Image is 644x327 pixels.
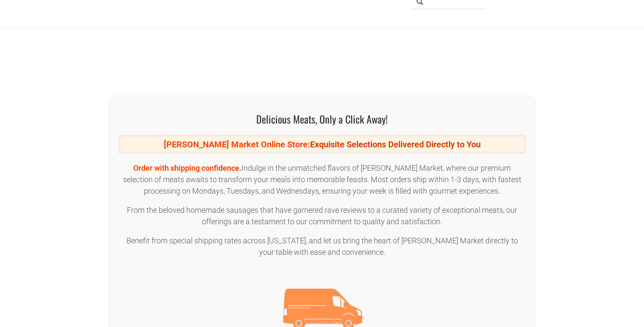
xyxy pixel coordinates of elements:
[310,139,481,149] strong: Exquisite Selections Delivered Directly to You
[118,135,526,154] div: [PERSON_NAME] Market Online Store:
[118,111,526,127] h1: Delicious Meats, Only a Click Away!
[133,163,241,172] span: Order with shipping confidence.
[118,204,526,227] p: From the beloved homemade sausages that have garnered rave reviews to a curated variety of except...
[118,162,526,197] p: Indulge in the unmatched flavors of [PERSON_NAME] Market, where our premium selection of meats aw...
[118,235,526,258] p: Benefit from special shipping rates across [US_STATE], and let us bring the heart of [PERSON_NAME...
